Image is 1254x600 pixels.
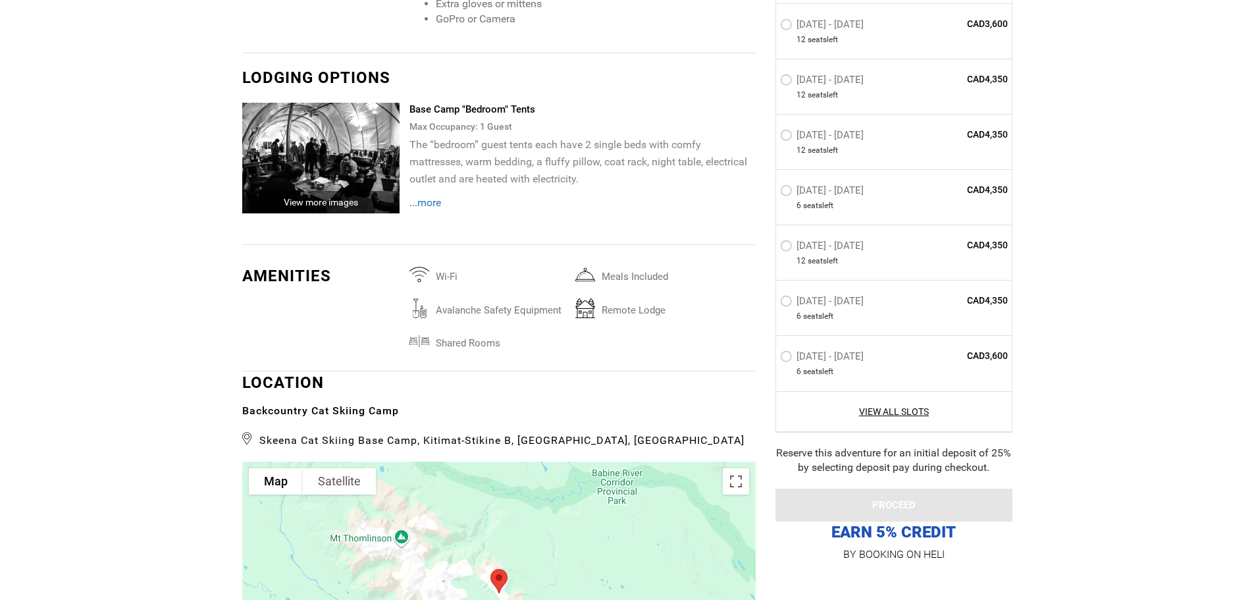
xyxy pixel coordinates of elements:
label: [DATE] - [DATE] [780,18,867,34]
div: LOCATION [242,371,756,449]
span: s [823,145,827,156]
img: avalanchesafetyequipment.svg [409,298,429,318]
span: Skeena Cat Skiing Base Camp, Kitimat-Stikine B, [GEOGRAPHIC_DATA], [GEOGRAPHIC_DATA] [242,429,756,449]
span: 6 [797,366,801,377]
span: avalanche safety equipment [429,298,575,315]
span: Shared Rooms [429,331,575,348]
img: sharedrooms.svg [409,331,429,351]
a: View All Slots [780,404,1008,418]
span: CAD4,350 [913,183,1008,196]
span: CAD4,350 [913,238,1008,252]
label: [DATE] - [DATE] [780,295,867,311]
label: [DATE] - [DATE] [780,350,867,366]
span: Meals included [595,265,741,282]
span: seat left [808,145,838,156]
span: s [823,256,827,267]
span: s [818,200,822,211]
span: Wi-Fi [429,265,575,282]
span: CAD3,600 [913,349,1008,362]
div: Base Camp "Bedroom" Tents [409,103,755,117]
span: seat left [808,256,838,267]
span: s [823,89,827,100]
span: CAD3,600 [913,16,1008,30]
img: wifi.svg [409,265,429,285]
span: seat left [803,311,833,322]
span: seat left [808,34,838,45]
button: PROCEED [775,489,1012,522]
span: s [818,366,822,377]
button: Show satellite imagery [303,468,376,495]
div: Amenities [242,265,400,287]
span: seat left [803,200,833,211]
div: Max Occupancy: 1 Guest [409,117,755,136]
span: 6 [797,311,801,322]
div: View more images [242,191,400,213]
span: seat left [808,89,838,100]
span: 12 [797,89,806,100]
span: CAD4,350 [913,128,1008,141]
b: Backcountry Cat Skiing Camp [242,404,399,417]
div: Lodging options [242,67,756,89]
label: [DATE] - [DATE] [780,73,867,89]
span: s [823,34,827,45]
span: s [818,311,822,322]
span: 12 [797,256,806,267]
span: 12 [797,145,806,156]
span: 6 [797,200,801,211]
span: seat left [803,366,833,377]
span: 12 [797,34,806,45]
img: dd1b2df7-6be6-4ef9-91c3-17cffa60f70e_134_5350385d9d2180c28a4ca4bc7bae7102_loc_ngl.jpg [242,103,400,213]
span: CAD4,350 [913,72,1008,85]
button: Toggle fullscreen view [723,468,749,495]
span: CAD4,350 [913,294,1008,307]
p: The “bedroom” guest tents each have 2 single beds with comfy mattresses, warm bedding, a fluffy p... [409,136,755,188]
label: [DATE] - [DATE] [780,129,867,145]
span: ...more [409,196,441,209]
span: remote lodge [595,298,741,315]
p: BY BOOKING ON HELI [775,545,1012,564]
li: GoPro or Camera [436,12,755,27]
img: remotelodge.svg [575,298,595,318]
label: [DATE] - [DATE] [780,240,867,256]
img: mealsincluded.svg [575,265,595,285]
label: [DATE] - [DATE] [780,184,867,200]
button: Show street map [249,468,303,495]
div: Reserve this adventure for an initial deposit of 25% by selecting deposit pay during checkout. [775,445,1012,476]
